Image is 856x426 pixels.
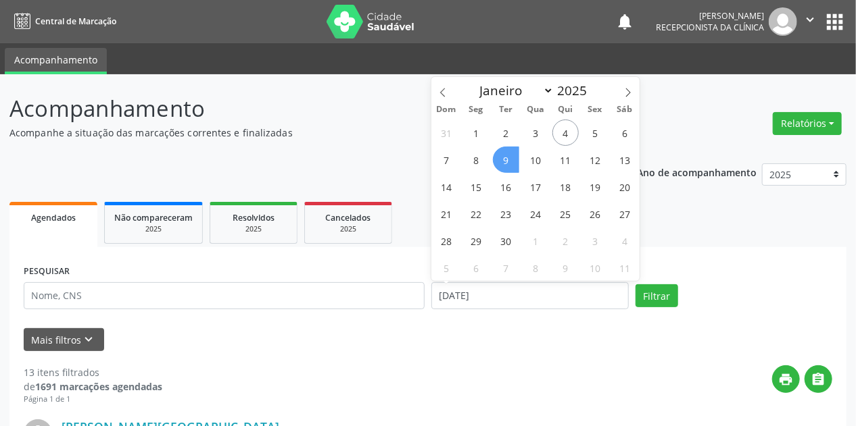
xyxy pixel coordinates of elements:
[552,228,579,254] span: Outubro 2, 2025
[523,201,549,227] span: Setembro 24, 2025
[523,174,549,200] span: Setembro 17, 2025
[463,255,490,281] span: Outubro 6, 2025
[5,48,107,74] a: Acompanhamento
[552,201,579,227] span: Setembro 25, 2025
[463,147,490,173] span: Setembro 8, 2025
[35,380,162,393] strong: 1691 marcações agendadas
[523,119,549,146] span: Setembro 3, 2025
[552,255,579,281] span: Outubro 9, 2025
[9,92,596,126] p: Acompanhamento
[9,126,596,140] p: Acompanhe a situação das marcações correntes e finalizadas
[582,174,609,200] span: Setembro 19, 2025
[82,332,97,347] i: keyboard_arrow_down
[611,228,638,254] span: Outubro 4, 2025
[24,282,425,309] input: Nome, CNS
[431,282,629,309] input: Selecione um intervalo
[811,372,826,387] i: 
[580,105,610,114] span: Sex
[24,328,104,352] button: Mais filtroskeyboard_arrow_down
[114,212,193,223] span: Não compareceram
[611,147,638,173] span: Setembro 13, 2025
[582,201,609,227] span: Setembro 26, 2025
[823,10,847,34] button: apps
[433,174,460,200] span: Setembro 14, 2025
[114,224,193,234] div: 2025
[24,394,162,405] div: Página 1 de 1
[554,82,598,99] input: Year
[656,22,764,33] span: Recepcionista da clínica
[611,119,638,146] span: Setembro 6, 2025
[493,228,519,254] span: Setembro 30, 2025
[523,147,549,173] span: Setembro 10, 2025
[772,365,800,393] button: print
[431,105,461,114] span: Dom
[769,7,797,36] img: img
[433,201,460,227] span: Setembro 21, 2025
[636,284,678,307] button: Filtrar
[463,174,490,200] span: Setembro 15, 2025
[24,261,70,282] label: PESQUISAR
[582,119,609,146] span: Setembro 5, 2025
[24,365,162,379] div: 13 itens filtrados
[552,147,579,173] span: Setembro 11, 2025
[433,147,460,173] span: Setembro 7, 2025
[463,228,490,254] span: Setembro 29, 2025
[461,105,491,114] span: Seg
[493,119,519,146] span: Setembro 2, 2025
[523,255,549,281] span: Outubro 8, 2025
[805,365,832,393] button: 
[779,372,794,387] i: print
[550,105,580,114] span: Qui
[31,212,76,223] span: Agendados
[615,12,634,31] button: notifications
[638,163,757,180] p: Ano de acompanhamento
[521,105,550,114] span: Qua
[611,174,638,200] span: Setembro 20, 2025
[326,212,371,223] span: Cancelados
[463,201,490,227] span: Setembro 22, 2025
[611,201,638,227] span: Setembro 27, 2025
[314,224,382,234] div: 2025
[523,228,549,254] span: Outubro 1, 2025
[493,201,519,227] span: Setembro 23, 2025
[797,7,823,36] button: 
[433,119,460,146] span: Agosto 31, 2025
[773,112,842,135] button: Relatórios
[491,105,521,114] span: Ter
[611,255,638,281] span: Outubro 11, 2025
[463,119,490,146] span: Setembro 1, 2025
[552,119,579,146] span: Setembro 4, 2025
[493,174,519,200] span: Setembro 16, 2025
[473,81,554,100] select: Month
[35,16,116,27] span: Central de Marcação
[433,228,460,254] span: Setembro 28, 2025
[803,12,817,27] i: 
[582,228,609,254] span: Outubro 3, 2025
[220,224,287,234] div: 2025
[233,212,275,223] span: Resolvidos
[493,255,519,281] span: Outubro 7, 2025
[582,147,609,173] span: Setembro 12, 2025
[552,174,579,200] span: Setembro 18, 2025
[433,255,460,281] span: Outubro 5, 2025
[493,147,519,173] span: Setembro 9, 2025
[9,10,116,32] a: Central de Marcação
[24,379,162,394] div: de
[610,105,640,114] span: Sáb
[656,10,764,22] div: [PERSON_NAME]
[582,255,609,281] span: Outubro 10, 2025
